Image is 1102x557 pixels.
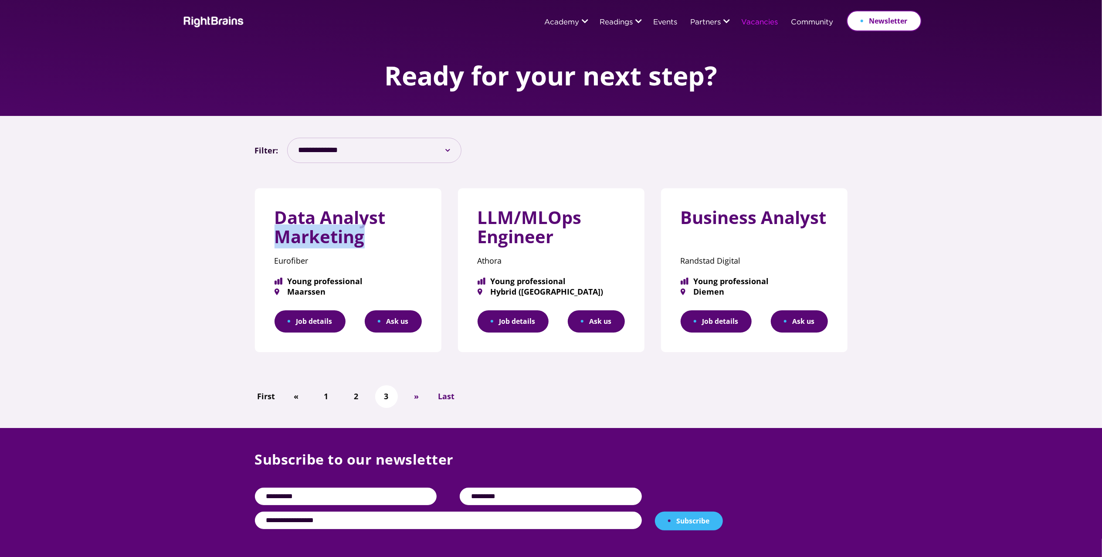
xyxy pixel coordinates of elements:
[681,253,828,268] p: Randstad Digital
[791,19,834,27] a: Community
[275,208,422,254] h3: Data Analyst Marketing
[655,512,723,531] button: Subscribe
[568,310,625,333] button: Ask us
[654,19,678,27] a: Events
[847,10,922,31] a: Newsletter
[320,389,333,404] a: 1
[742,19,778,27] a: Vacancies
[478,208,625,254] h3: LLM/MLOps Engineer
[545,19,580,27] a: Academy
[600,19,633,27] a: Readings
[181,15,244,27] img: Rightbrains
[289,389,303,404] a: «
[681,277,828,285] span: Young professional
[275,277,422,285] span: Young professional
[255,143,278,157] label: Filter:
[414,390,419,403] span: »
[681,310,752,333] a: Job details
[681,208,828,234] h3: Business Analyst
[380,389,393,404] a: 3
[275,253,422,268] p: Eurofiber
[275,310,346,333] a: Job details
[275,288,422,295] span: Maarssen
[478,277,625,285] span: Young professional
[350,389,363,404] a: 2
[691,19,721,27] a: Partners
[478,310,549,333] a: Job details
[478,288,625,295] span: Hybrid ([GEOGRAPHIC_DATA])
[365,310,422,333] button: Ask us
[255,450,848,488] p: Subscribe to our newsletter
[478,253,625,268] p: Athora
[438,390,455,403] span: Last
[385,61,718,90] h1: Ready for your next step?
[253,389,279,404] a: First
[681,288,828,295] span: Diemen
[771,310,828,333] button: Ask us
